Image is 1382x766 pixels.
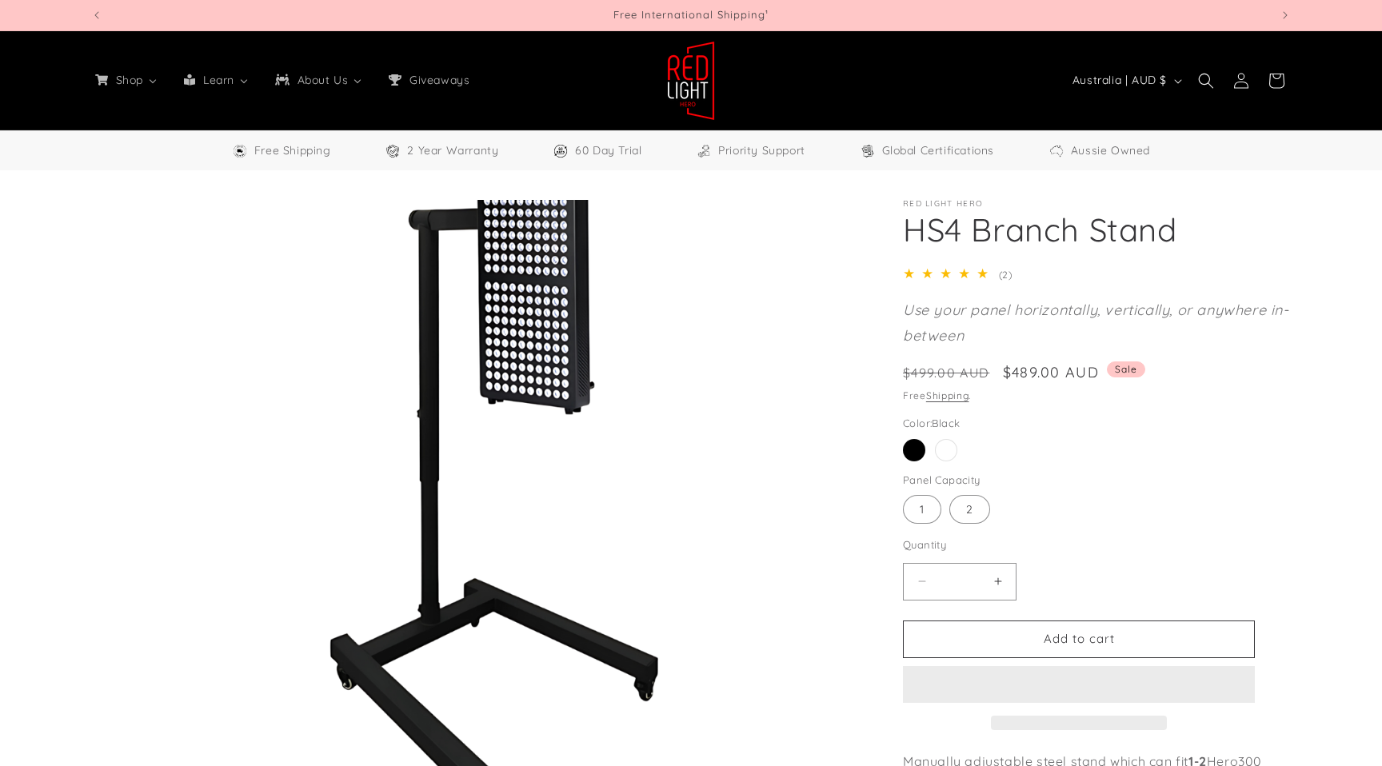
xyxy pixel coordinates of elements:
img: Support Icon [696,143,712,159]
span: About Us [294,73,350,87]
span: Aussie Owned [1071,141,1150,161]
span: Australia | AUD $ [1072,72,1167,89]
em: Use your panel horizontally, vertically, or anywhere in-between [903,301,1289,345]
img: Certifications Icon [860,143,876,159]
a: 2 Year Warranty [385,141,498,161]
span: Priority Support [718,141,805,161]
span: Global Certifications [882,141,995,161]
a: Learn [170,63,262,97]
div: 5.0 out of 5.0 stars [903,262,995,285]
a: Giveaways [375,63,481,97]
span: (2) [999,269,1013,281]
span: Shop [113,73,145,87]
s: $499.00 AUD [903,363,989,382]
a: Global Certifications [860,141,995,161]
a: Shipping [926,389,969,401]
label: White [935,439,957,461]
span: Sale [1107,361,1145,377]
label: Quantity [903,537,1255,553]
span: $489.00 AUD [1003,361,1099,383]
legend: Color: [903,416,961,432]
span: Black [932,417,960,429]
img: Red Light Hero [667,41,715,121]
legend: Panel Capacity [903,473,982,489]
span: Giveaways [406,73,471,87]
a: Shop [82,63,170,97]
a: Free Worldwide Shipping [232,141,331,161]
span: Free Shipping [254,141,331,161]
h1: HS4 Branch Stand [903,209,1291,250]
button: Australia | AUD $ [1063,66,1188,96]
a: 60 Day Trial [553,141,641,161]
img: Aussie Owned Icon [1048,143,1064,159]
a: About Us [262,63,375,97]
a: Priority Support [696,141,805,161]
img: Trial Icon [553,143,569,159]
label: 2 [949,495,990,524]
div: Free . [903,388,1291,404]
img: Free Shipping Icon [232,143,248,159]
summary: Search [1188,63,1224,98]
span: Free International Shipping¹ [613,8,769,21]
img: Warranty Icon [385,143,401,159]
label: 1 [903,495,941,524]
p: Red Light Hero [903,199,1291,209]
span: 60 Day Trial [575,141,641,161]
label: Black [903,439,925,461]
a: Red Light Hero [661,34,721,126]
span: Learn [200,73,236,87]
span: 2 Year Warranty [407,141,498,161]
button: Add to cart [903,620,1255,658]
a: Aussie Owned [1048,141,1150,161]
